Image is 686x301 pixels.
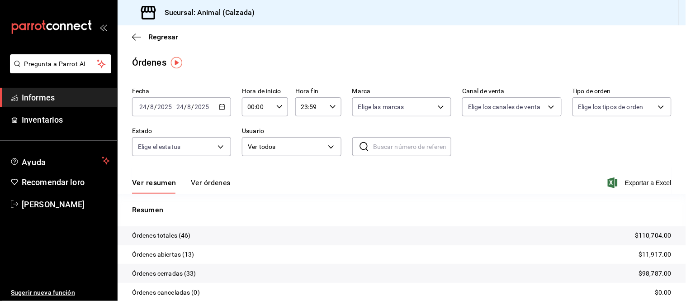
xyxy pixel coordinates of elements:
font: Marca [352,88,371,95]
button: abrir_cajón_menú [99,24,107,31]
font: Elige las marcas [358,103,404,110]
input: -- [139,103,147,110]
font: Ver todos [248,143,275,150]
input: -- [150,103,154,110]
font: Resumen [132,205,163,214]
font: $98,787.00 [639,270,672,277]
font: / [147,103,150,110]
font: Órdenes [132,57,166,68]
font: $0.00 [655,289,672,296]
font: Hora de inicio [242,88,281,95]
font: Órdenes totales (46) [132,232,191,239]
button: Pregunta a Parrot AI [10,54,111,73]
font: Elige los tipos de orden [578,103,643,110]
font: Ayuda [22,158,46,167]
font: Usuario [242,128,264,135]
font: Sucursal: Animal (Calzada) [165,8,255,17]
font: Elige los canales de venta [468,103,540,110]
font: Exportar a Excel [625,179,672,186]
font: Sugerir nueva función [11,289,75,296]
font: Informes [22,93,55,102]
font: - [173,103,175,110]
a: Pregunta a Parrot AI [6,66,111,75]
input: Buscar número de referencia [373,138,451,156]
font: $11,917.00 [639,251,672,258]
font: / [154,103,157,110]
font: Órdenes cerradas (33) [132,270,196,277]
input: ---- [194,103,210,110]
font: Ver resumen [132,178,176,187]
font: [PERSON_NAME] [22,200,85,209]
button: Exportar a Excel [610,177,672,188]
input: ---- [157,103,172,110]
font: Canal de venta [462,88,505,95]
font: / [192,103,194,110]
font: Estado [132,128,152,135]
font: Órdenes canceladas (0) [132,289,200,296]
font: Fecha [132,88,150,95]
font: $110,704.00 [635,232,672,239]
font: Órdenes abiertas (13) [132,251,194,258]
font: Elige el estatus [138,143,180,150]
div: pestañas de navegación [132,178,231,194]
font: Ver órdenes [191,178,231,187]
font: Tipo de orden [572,88,611,95]
input: -- [176,103,184,110]
font: Regresar [148,33,178,41]
font: Pregunta a Parrot AI [24,60,86,67]
font: Recomendar loro [22,177,85,187]
font: / [184,103,187,110]
font: Inventarios [22,115,63,124]
input: -- [187,103,192,110]
button: Regresar [132,33,178,41]
font: Hora fin [295,88,318,95]
img: Marcador de información sobre herramientas [171,57,182,68]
